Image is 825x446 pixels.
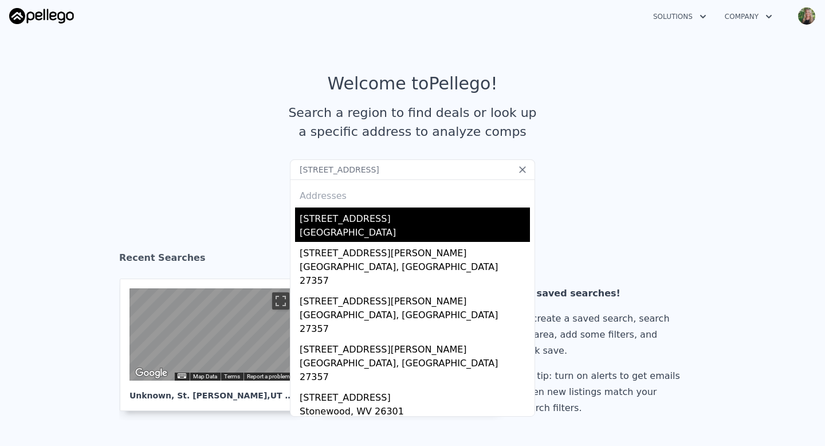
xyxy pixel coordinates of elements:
div: [STREET_ADDRESS][PERSON_NAME] [300,242,530,260]
button: Map Data [193,373,217,381]
a: Open this area in Google Maps (opens a new window) [132,366,170,381]
div: Unknown , St. [PERSON_NAME] [129,381,293,401]
span: , UT 84790 [267,391,313,400]
button: Toggle fullscreen view [272,292,289,310]
div: Map [129,288,293,381]
div: [GEOGRAPHIC_DATA], [GEOGRAPHIC_DATA] 27357 [300,308,530,338]
button: Solutions [644,6,716,27]
div: To create a saved search, search an area, add some filters, and click save. [520,311,685,359]
div: [GEOGRAPHIC_DATA] [300,226,530,242]
a: Report a problem [247,373,290,380]
img: Pellego [9,8,74,24]
div: [GEOGRAPHIC_DATA], [GEOGRAPHIC_DATA] 27357 [300,260,530,290]
div: [STREET_ADDRESS] [300,386,530,405]
img: avatar [797,7,816,25]
img: Google [132,366,170,381]
div: Welcome to Pellego ! [328,73,498,94]
div: [GEOGRAPHIC_DATA], [GEOGRAPHIC_DATA] 27357 [300,357,530,386]
button: Company [716,6,781,27]
div: Pro tip: turn on alerts to get emails when new listings match your search filters. [520,368,685,416]
a: Map Unknown, St. [PERSON_NAME],UT 84790 [120,279,312,411]
div: Search a region to find deals or look up a specific address to analyze comps [284,103,541,141]
button: Keyboard shortcuts [178,373,186,378]
div: Stonewood, WV 26301 [300,405,530,421]
div: Recent Searches [119,242,706,279]
div: Street View [129,288,293,381]
input: Search an address or region... [290,159,535,180]
div: [STREET_ADDRESS][PERSON_NAME] [300,338,530,357]
div: [STREET_ADDRESS][PERSON_NAME] [300,290,530,308]
div: Addresses [295,180,530,208]
a: Terms (opens in new tab) [224,373,240,380]
div: No saved searches! [520,285,685,302]
div: [STREET_ADDRESS] [300,208,530,226]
